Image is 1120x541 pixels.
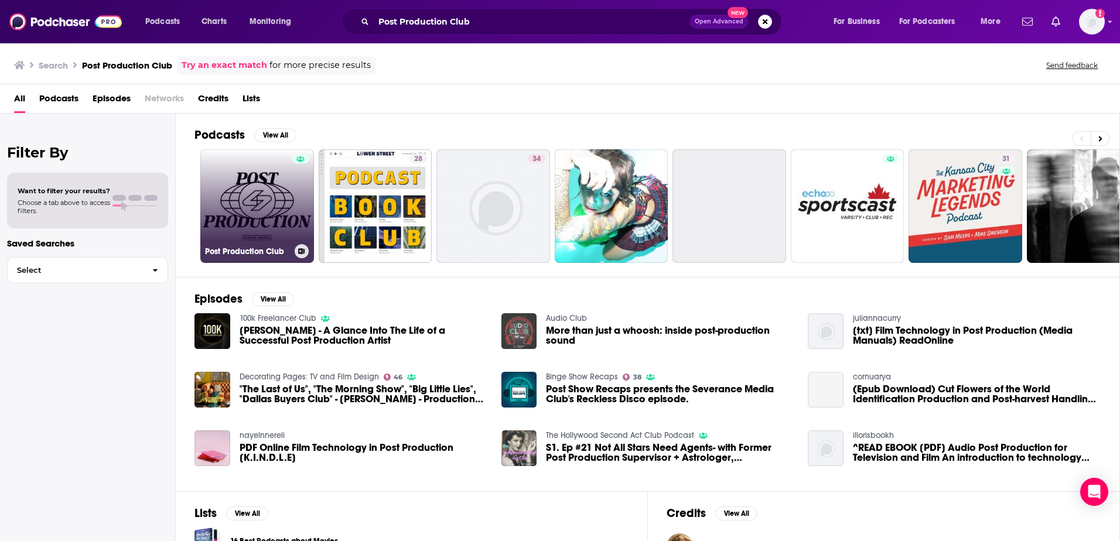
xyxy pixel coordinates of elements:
span: Logged in as Shift_2 [1079,9,1105,35]
a: ^READ EBOOK [PDF] Audio Post Production for Television and Film An introduction to technology and... [808,430,844,466]
img: User Profile [1079,9,1105,35]
a: ListsView All [194,506,268,521]
input: Search podcasts, credits, & more... [374,12,689,31]
h2: Episodes [194,292,243,306]
a: Nick Kyriakides - A Glance Into The Life of a Successful Post Production Artist [240,326,487,345]
button: View All [226,506,268,521]
h3: Post Production Club [82,60,172,71]
span: New [728,7,749,18]
a: Charts [194,12,234,31]
img: More than just a whoosh: inside post-production sound [501,313,537,349]
button: View All [252,292,294,306]
button: open menu [892,12,972,31]
p: Saved Searches [7,238,168,249]
button: open menu [825,12,894,31]
a: illorisbookh [853,430,894,440]
span: 46 [394,375,402,380]
h3: Post Production Club [205,246,290,256]
a: Lists [243,89,260,113]
span: 38 [633,375,641,380]
a: Show notifications dropdown [1017,12,1037,32]
span: Select [8,266,143,274]
img: PDF Online Film Technology in Post Production [K.I.N.D.L.E] [194,430,230,466]
a: All [14,89,25,113]
span: for more precise results [269,59,371,72]
a: More than just a whoosh: inside post-production sound [546,326,794,345]
span: "The Last of Us", "The Morning Show", "Big Little Lies", "Dallas Buyers Club" - [PERSON_NAME] - P... [240,384,487,404]
a: Podchaser - Follow, Share and Rate Podcasts [9,11,122,33]
a: (Epub Download) Cut Flowers of the World Identification Production and Post-harvest Handling Down... [853,384,1101,404]
a: 31 [998,154,1015,163]
a: juliannacurry [853,313,901,323]
a: Binge Show Recaps [546,372,618,382]
a: 31 [909,149,1022,263]
a: S1. Ep #21 Not All Stars Need Agents- with Former Post Production Supervisor + Astrologer, Kim St... [546,443,794,463]
span: Charts [202,13,227,30]
span: For Podcasters [899,13,955,30]
a: Decorating Pages: TV and Film Design [240,372,379,382]
img: [txt] Film Technology in Post Production (Media Manuals) ReadOnline [808,313,844,349]
a: 34 [528,154,545,163]
button: View All [254,128,296,142]
h3: Search [39,60,68,71]
a: Podcasts [39,89,78,113]
span: Credits [198,89,228,113]
h2: Lists [194,506,217,521]
div: Search podcasts, credits, & more... [353,8,793,35]
span: 31 [1002,153,1010,165]
span: Podcasts [145,13,180,30]
span: Want to filter your results? [18,187,110,195]
a: CreditsView All [667,506,757,521]
a: Episodes [93,89,131,113]
img: S1. Ep #21 Not All Stars Need Agents- with Former Post Production Supervisor + Astrologer, Kim St... [501,430,537,466]
a: PDF Online Film Technology in Post Production [K.I.N.D.L.E] [240,443,487,463]
a: The Hollywood Second Act Club Podcast [546,430,694,440]
img: Nick Kyriakides - A Glance Into The Life of a Successful Post Production Artist [194,313,230,349]
span: ^READ EBOOK [PDF] Audio Post Production for Television and Film An introduction to technology and... [853,443,1101,463]
a: "The Last of Us", "The Morning Show", "Big Little Lies", "Dallas Buyers Club" - John Paino - Prod... [240,384,487,404]
span: 28 [414,153,422,165]
span: [PERSON_NAME] - A Glance Into The Life of a Successful Post Production Artist [240,326,487,345]
button: Send feedback [1043,60,1101,70]
span: Monitoring [250,13,291,30]
a: nayelnnereli [240,430,285,440]
a: Try an exact match [182,59,267,72]
a: 46 [384,374,403,381]
a: Post Show Recaps presents the Severance Media Club's Reckless Disco episode. [546,384,794,404]
span: 34 [532,153,541,165]
a: 28 [409,154,427,163]
span: S1. Ep #21 Not All Stars Need Agents- with Former Post Production Supervisor + Astrologer, [PERSO... [546,443,794,463]
button: Open AdvancedNew [689,15,749,29]
a: 34 [436,149,550,263]
button: Select [7,257,168,283]
button: open menu [972,12,1015,31]
span: Networks [145,89,184,113]
a: 100k Freelancer Club [240,313,316,323]
a: Show notifications dropdown [1047,12,1065,32]
button: View All [715,506,757,521]
a: PodcastsView All [194,128,296,142]
svg: Add a profile image [1095,9,1105,18]
div: Open Intercom Messenger [1080,478,1108,506]
button: open menu [241,12,306,31]
img: Post Show Recaps presents the Severance Media Club's Reckless Disco episode. [501,372,537,408]
a: EpisodesView All [194,292,294,306]
a: [txt] Film Technology in Post Production (Media Manuals) ReadOnline [853,326,1101,345]
button: Show profile menu [1079,9,1105,35]
h2: Credits [667,506,706,521]
h2: Podcasts [194,128,245,142]
button: open menu [137,12,195,31]
a: "The Last of Us", "The Morning Show", "Big Little Lies", "Dallas Buyers Club" - John Paino - Prod... [194,372,230,408]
